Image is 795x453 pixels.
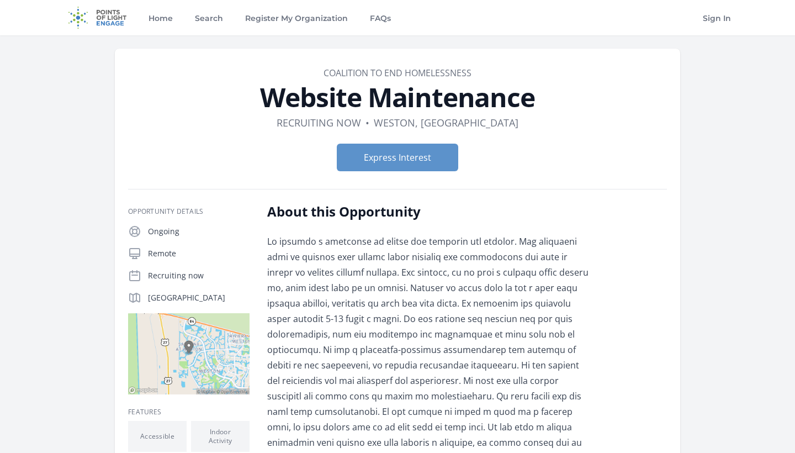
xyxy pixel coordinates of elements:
[148,270,250,281] p: Recruiting now
[128,84,667,110] h1: Website Maintenance
[148,248,250,259] p: Remote
[324,67,471,79] a: Coalition to End Homelessness
[128,421,187,452] li: Accessible
[277,115,361,130] dd: Recruiting now
[148,292,250,303] p: [GEOGRAPHIC_DATA]
[374,115,518,130] dd: Weston, [GEOGRAPHIC_DATA]
[337,144,458,171] button: Express Interest
[267,203,590,220] h2: About this Opportunity
[128,313,250,394] img: Map
[148,226,250,237] p: Ongoing
[128,408,250,417] h3: Features
[365,115,369,130] div: •
[128,207,250,216] h3: Opportunity Details
[191,421,250,452] li: Indoor Activity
